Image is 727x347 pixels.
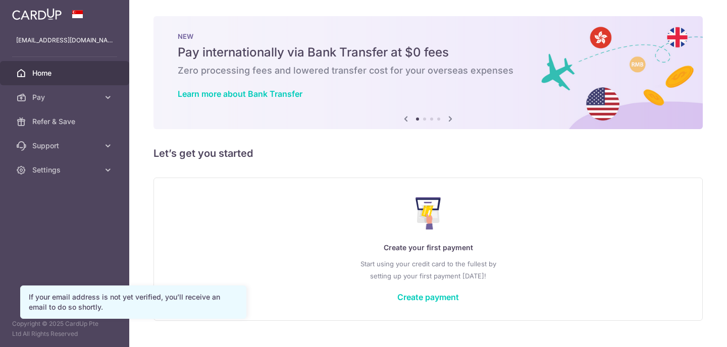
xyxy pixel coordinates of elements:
img: Make Payment [416,197,441,229]
p: Create your first payment [174,242,682,254]
p: Start using your credit card to the fullest by setting up your first payment [DATE]! [174,258,682,282]
span: Home [32,68,99,78]
img: CardUp [12,8,62,20]
p: [EMAIL_ADDRESS][DOMAIN_NAME] [16,35,113,45]
h5: Let’s get you started [153,145,703,161]
img: Bank transfer banner [153,16,703,129]
span: Support [32,141,99,151]
span: Pay [32,92,99,102]
a: Learn more about Bank Transfer [178,89,302,99]
a: Create payment [397,292,459,302]
span: Refer & Save [32,117,99,127]
h5: Pay internationally via Bank Transfer at $0 fees [178,44,679,61]
h6: Zero processing fees and lowered transfer cost for your overseas expenses [178,65,679,77]
span: Settings [32,165,99,175]
div: If your email address is not yet verified, you’ll receive an email to do so shortly. [29,292,238,312]
p: NEW [178,32,679,40]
